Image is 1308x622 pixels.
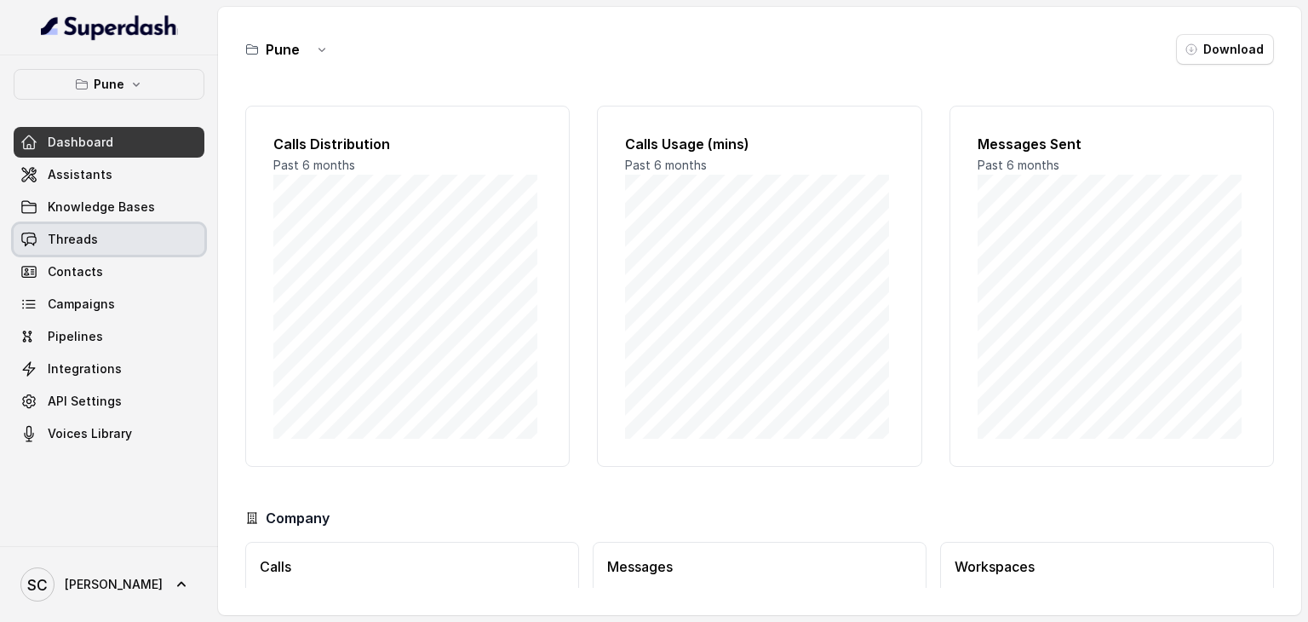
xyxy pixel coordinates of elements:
[14,289,204,320] a: Campaigns
[266,508,330,528] h3: Company
[14,224,204,255] a: Threads
[48,199,155,216] span: Knowledge Bases
[14,159,204,190] a: Assistants
[65,576,163,593] span: [PERSON_NAME]
[260,556,565,577] h3: Calls
[48,263,103,280] span: Contacts
[14,561,204,608] a: [PERSON_NAME]
[14,354,204,384] a: Integrations
[978,158,1059,172] span: Past 6 months
[266,39,300,60] h3: Pune
[14,127,204,158] a: Dashboard
[48,296,115,313] span: Campaigns
[48,360,122,377] span: Integrations
[48,425,132,442] span: Voices Library
[48,328,103,345] span: Pipelines
[14,256,204,287] a: Contacts
[625,134,893,154] h2: Calls Usage (mins)
[273,134,542,154] h2: Calls Distribution
[48,393,122,410] span: API Settings
[14,321,204,352] a: Pipelines
[273,158,355,172] span: Past 6 months
[48,134,113,151] span: Dashboard
[27,576,48,594] text: SC
[625,158,707,172] span: Past 6 months
[48,166,112,183] span: Assistants
[14,192,204,222] a: Knowledge Bases
[48,231,98,248] span: Threads
[94,74,124,95] p: Pune
[607,556,912,577] h3: Messages
[1176,34,1274,65] button: Download
[41,14,178,41] img: light.svg
[14,69,204,100] button: Pune
[14,386,204,417] a: API Settings
[14,418,204,449] a: Voices Library
[978,134,1246,154] h2: Messages Sent
[955,556,1259,577] h3: Workspaces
